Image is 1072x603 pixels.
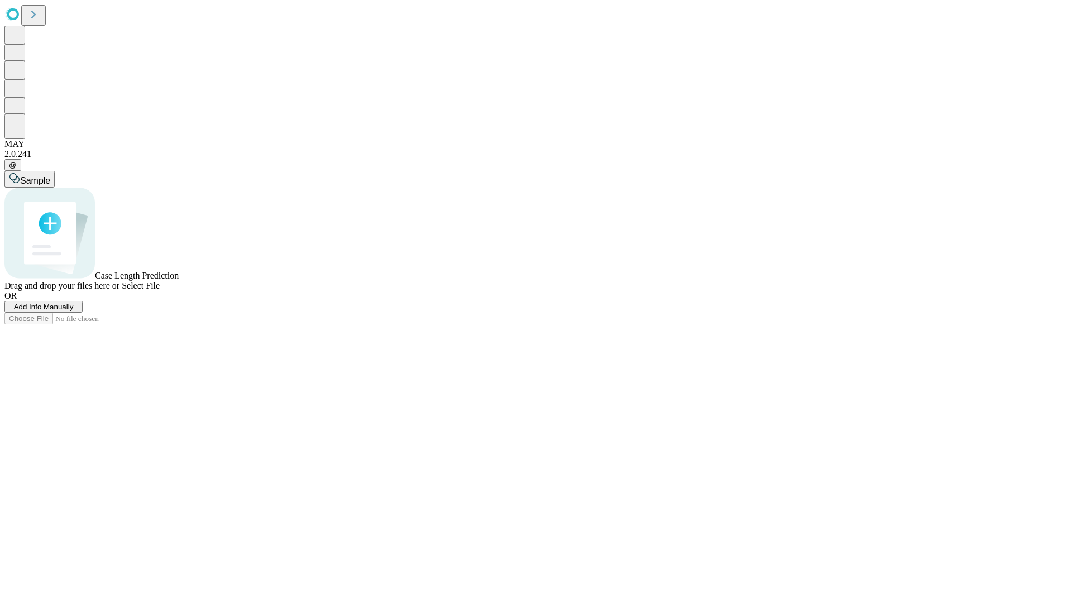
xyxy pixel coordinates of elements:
div: 2.0.241 [4,149,1068,159]
span: @ [9,161,17,169]
button: Sample [4,171,55,188]
div: MAY [4,139,1068,149]
button: @ [4,159,21,171]
span: Drag and drop your files here or [4,281,119,290]
span: Case Length Prediction [95,271,179,280]
button: Add Info Manually [4,301,83,313]
span: Add Info Manually [14,303,74,311]
span: OR [4,291,17,300]
span: Sample [20,176,50,185]
span: Select File [122,281,160,290]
